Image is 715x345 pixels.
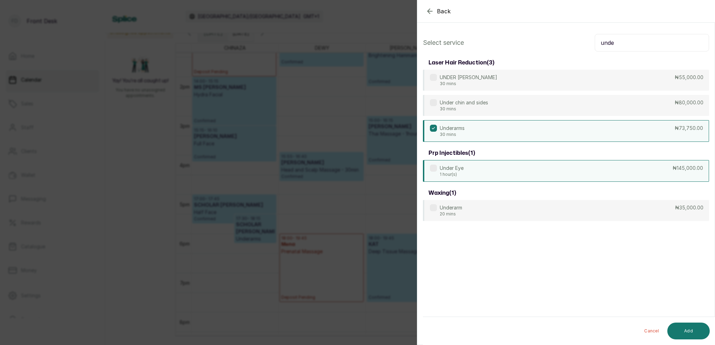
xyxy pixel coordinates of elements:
[440,106,488,112] p: 30 mins
[440,81,497,87] p: 30 mins
[667,323,710,339] button: Add
[426,7,451,15] button: Back
[429,189,456,197] h3: waxing ( 1 )
[673,165,703,172] p: ₦145,000.00
[440,74,497,81] p: UNDER [PERSON_NAME]
[675,204,703,211] p: ₦35,000.00
[675,99,703,106] p: ₦80,000.00
[423,38,464,48] p: Select service
[429,149,475,157] h3: prp injectibles ( 1 )
[437,7,451,15] span: Back
[440,204,462,211] p: Underarm
[675,125,703,132] p: ₦73,750.00
[440,132,465,137] p: 30 mins
[440,99,488,106] p: Under chin and sides
[440,211,462,217] p: 20 mins
[639,323,665,339] button: Cancel
[595,34,709,51] input: Search.
[440,165,464,172] p: Under Eye
[440,172,464,177] p: 1 hour(s)
[440,125,465,132] p: Underarms
[675,74,703,81] p: ₦55,000.00
[429,58,494,67] h3: laser hair reduction ( 3 )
